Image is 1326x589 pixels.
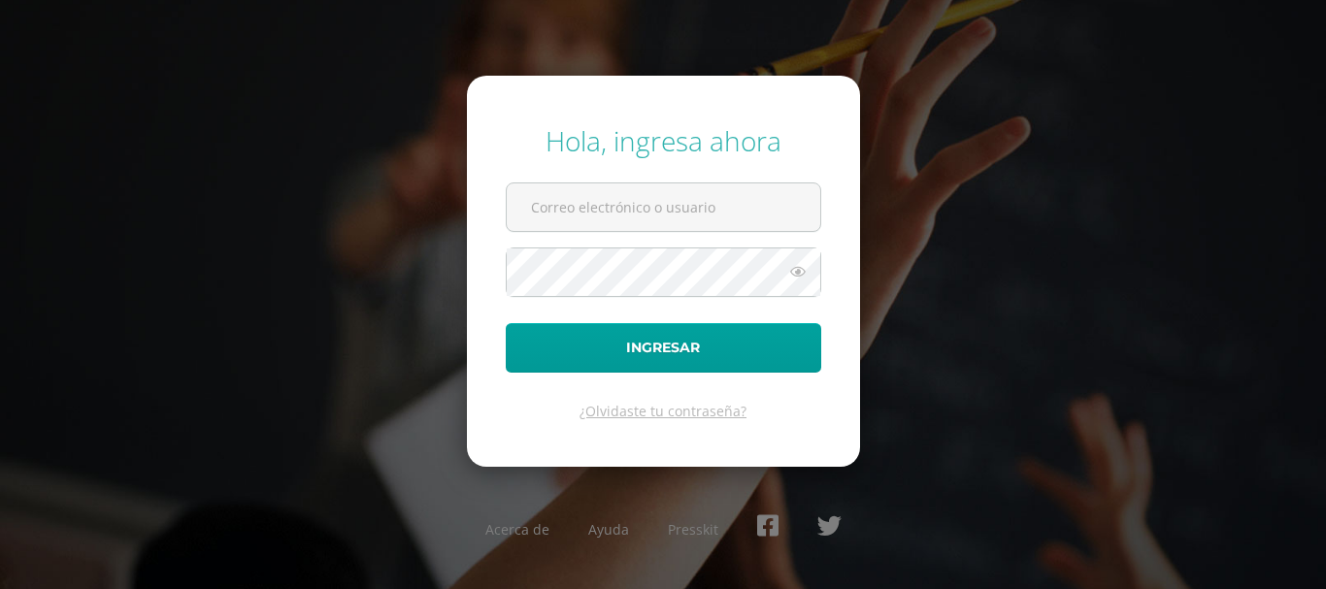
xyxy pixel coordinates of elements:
[580,402,746,420] a: ¿Olvidaste tu contraseña?
[507,183,820,231] input: Correo electrónico o usuario
[506,323,821,373] button: Ingresar
[588,520,629,539] a: Ayuda
[485,520,549,539] a: Acerca de
[668,520,718,539] a: Presskit
[506,122,821,159] div: Hola, ingresa ahora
